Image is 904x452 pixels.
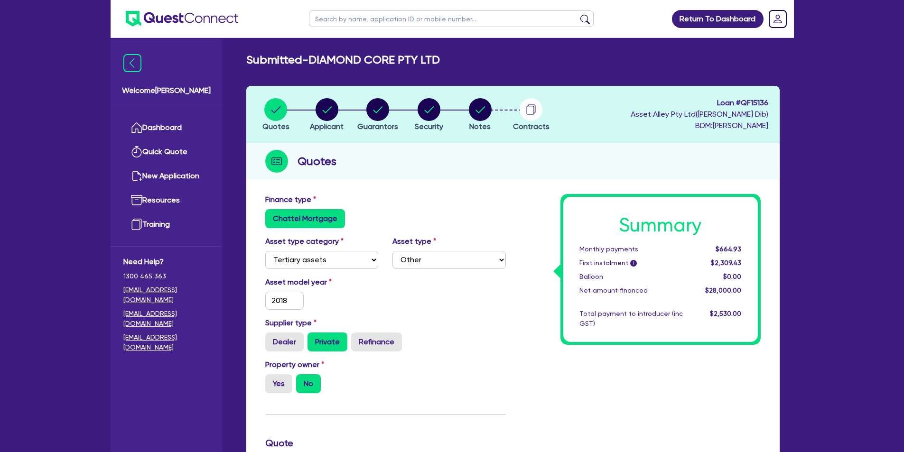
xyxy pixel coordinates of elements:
span: $28,000.00 [705,286,741,294]
span: Contracts [513,122,550,131]
h1: Summary [579,214,742,237]
a: Dropdown toggle [765,7,790,31]
span: Guarantors [357,122,398,131]
span: 1300 465 363 [123,271,209,281]
h2: Submitted - DIAMOND CORE PTY LTD [246,53,440,67]
img: training [131,219,142,230]
a: Dashboard [123,116,209,140]
img: step-icon [265,150,288,173]
label: Chattel Mortgage [265,209,345,228]
span: $2,530.00 [710,310,741,317]
div: Balloon [572,272,690,282]
span: $0.00 [723,273,741,280]
span: $2,309.43 [711,259,741,267]
button: Guarantors [357,98,399,133]
label: Supplier type [265,317,317,329]
a: Resources [123,188,209,212]
button: Quotes [262,98,290,133]
div: Net amount financed [572,286,690,295]
span: Welcome [PERSON_NAME] [122,85,211,96]
label: Yes [265,374,292,393]
button: Contracts [513,98,550,133]
label: Asset type [392,236,436,247]
span: i [630,260,637,267]
a: Return To Dashboard [672,10,764,28]
div: Monthly payments [572,244,690,254]
img: icon-menu-close [123,54,141,72]
input: Search by name, application ID or mobile number... [309,10,594,27]
label: Finance type [265,194,316,205]
a: [EMAIL_ADDRESS][DOMAIN_NAME] [123,309,209,329]
span: BDM: [PERSON_NAME] [631,120,768,131]
a: [EMAIL_ADDRESS][DOMAIN_NAME] [123,285,209,305]
span: Notes [469,122,491,131]
button: Notes [468,98,492,133]
label: Dealer [265,332,304,351]
label: Refinance [351,332,402,351]
span: Loan # QF15136 [631,97,768,109]
img: new-application [131,170,142,182]
span: Applicant [310,122,344,131]
label: Property owner [265,359,324,370]
span: $664.93 [716,245,741,253]
h3: Quote [265,437,506,449]
label: Asset model year [258,277,386,288]
button: Applicant [309,98,344,133]
a: Training [123,212,209,237]
img: quest-connect-logo-blue [126,11,238,27]
div: First instalment [572,258,690,268]
div: Total payment to introducer (inc GST) [572,309,690,329]
a: [EMAIL_ADDRESS][DOMAIN_NAME] [123,332,209,352]
label: No [296,374,321,393]
h2: Quotes [298,153,336,170]
span: Quotes [262,122,289,131]
button: Security [414,98,444,133]
a: New Application [123,164,209,188]
span: Need Help? [123,256,209,268]
img: quick-quote [131,146,142,157]
label: Private [308,332,347,351]
span: Asset Alley Pty Ltd ( [PERSON_NAME] Dib ) [631,110,768,119]
a: Quick Quote [123,140,209,164]
span: Security [415,122,443,131]
label: Asset type category [265,236,344,247]
img: resources [131,194,142,206]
